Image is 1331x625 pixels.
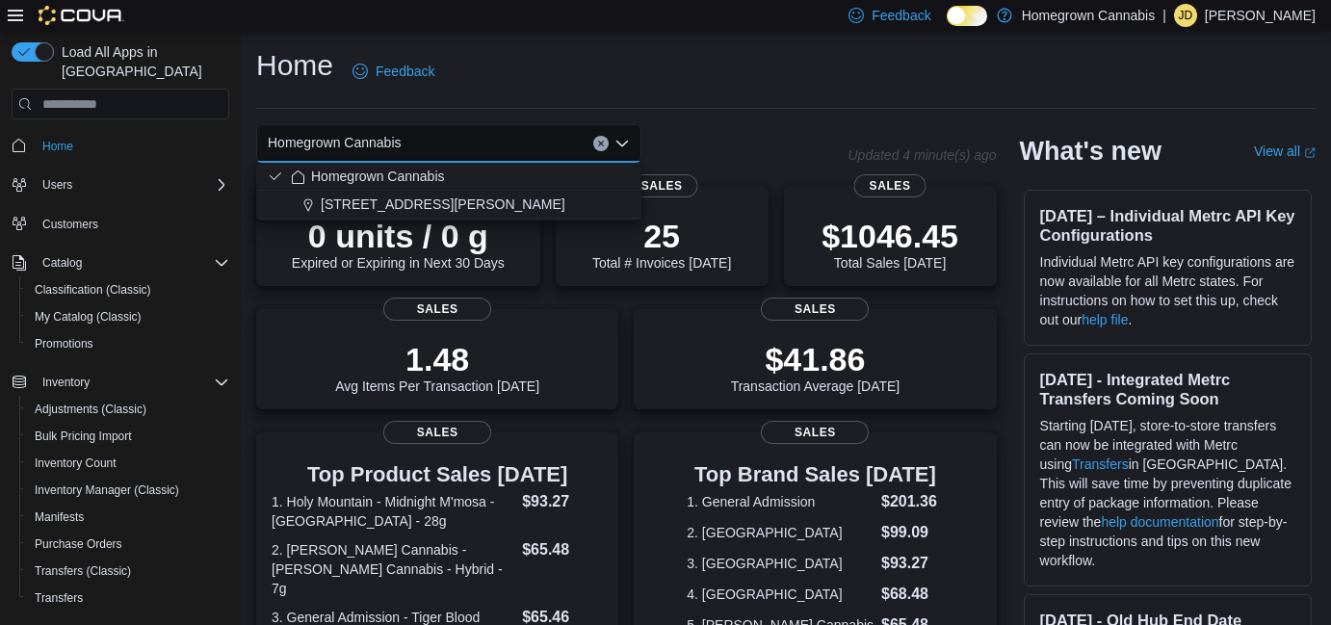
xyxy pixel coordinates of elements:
[19,504,237,531] button: Manifests
[292,217,505,271] div: Expired or Expiring in Next 30 Days
[39,6,124,25] img: Cova
[35,282,151,298] span: Classification (Classic)
[27,425,140,448] a: Bulk Pricing Import
[35,482,179,498] span: Inventory Manager (Classic)
[42,375,90,390] span: Inventory
[35,173,80,196] button: Users
[19,276,237,303] button: Classification (Classic)
[19,330,237,357] button: Promotions
[27,479,229,502] span: Inventory Manager (Classic)
[687,554,874,573] dt: 3. [GEOGRAPHIC_DATA]
[335,340,539,394] div: Avg Items Per Transaction [DATE]
[35,133,229,157] span: Home
[822,217,958,271] div: Total Sales [DATE]
[27,586,91,610] a: Transfers
[256,163,641,219] div: Choose from the following options
[35,309,142,325] span: My Catalog (Classic)
[311,167,445,186] span: Homegrown Cannabis
[27,533,229,556] span: Purchase Orders
[1020,136,1161,167] h2: What's new
[1072,456,1129,472] a: Transfers
[872,6,930,25] span: Feedback
[19,423,237,450] button: Bulk Pricing Import
[947,6,987,26] input: Dark Mode
[27,278,229,301] span: Classification (Classic)
[947,26,948,27] span: Dark Mode
[687,585,874,604] dt: 4. [GEOGRAPHIC_DATA]
[35,509,84,525] span: Manifests
[27,586,229,610] span: Transfers
[822,217,958,255] p: $1046.45
[27,332,101,355] a: Promotions
[19,396,237,423] button: Adjustments (Classic)
[614,136,630,151] button: Close list of options
[4,249,237,276] button: Catalog
[1205,4,1316,27] p: [PERSON_NAME]
[881,521,944,544] dd: $99.09
[848,147,996,163] p: Updated 4 minute(s) ago
[272,540,514,598] dt: 2. [PERSON_NAME] Cannabis - [PERSON_NAME] Cannabis - Hybrid - 7g
[345,52,442,91] a: Feedback
[1040,206,1295,245] h3: [DATE] – Individual Metrc API Key Configurations
[35,563,131,579] span: Transfers (Classic)
[27,398,229,421] span: Adjustments (Classic)
[1254,143,1316,159] a: View allExternal link
[731,340,900,378] p: $41.86
[19,585,237,612] button: Transfers
[1179,4,1193,27] span: JD
[383,298,491,321] span: Sales
[35,371,229,394] span: Inventory
[35,212,229,236] span: Customers
[27,560,229,583] span: Transfers (Classic)
[27,332,229,355] span: Promotions
[1082,312,1128,327] a: help file
[292,217,505,255] p: 0 units / 0 g
[4,210,237,238] button: Customers
[42,217,98,232] span: Customers
[522,490,603,513] dd: $93.27
[383,421,491,444] span: Sales
[27,305,149,328] a: My Catalog (Classic)
[27,425,229,448] span: Bulk Pricing Import
[27,305,229,328] span: My Catalog (Classic)
[35,251,229,274] span: Catalog
[1101,514,1218,530] a: help documentation
[19,477,237,504] button: Inventory Manager (Classic)
[1040,370,1295,408] h3: [DATE] - Integrated Metrc Transfers Coming Soon
[42,177,72,193] span: Users
[35,371,97,394] button: Inventory
[522,538,603,561] dd: $65.48
[35,251,90,274] button: Catalog
[4,131,237,159] button: Home
[256,163,641,191] button: Homegrown Cannabis
[731,340,900,394] div: Transaction Average [DATE]
[27,533,130,556] a: Purchase Orders
[27,452,124,475] a: Inventory Count
[19,303,237,330] button: My Catalog (Classic)
[1304,147,1316,159] svg: External link
[42,139,73,154] span: Home
[321,195,565,214] span: [STREET_ADDRESS][PERSON_NAME]
[35,429,132,444] span: Bulk Pricing Import
[35,590,83,606] span: Transfers
[35,456,117,471] span: Inventory Count
[1022,4,1156,27] p: Homegrown Cannabis
[761,298,869,321] span: Sales
[27,560,139,583] a: Transfers (Classic)
[4,369,237,396] button: Inventory
[35,336,93,352] span: Promotions
[256,191,641,219] button: [STREET_ADDRESS][PERSON_NAME]
[335,340,539,378] p: 1.48
[761,421,869,444] span: Sales
[268,131,402,154] span: Homegrown Cannabis
[42,255,82,271] span: Catalog
[35,135,81,158] a: Home
[687,523,874,542] dt: 2. [GEOGRAPHIC_DATA]
[687,463,943,486] h3: Top Brand Sales [DATE]
[27,398,154,421] a: Adjustments (Classic)
[35,536,122,552] span: Purchase Orders
[27,479,187,502] a: Inventory Manager (Classic)
[593,136,609,151] button: Clear input
[881,583,944,606] dd: $68.48
[19,450,237,477] button: Inventory Count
